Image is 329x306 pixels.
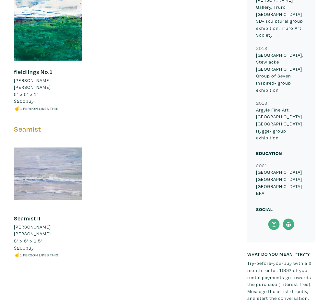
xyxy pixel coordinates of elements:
[14,245,26,251] span: $200
[14,77,82,91] a: [PERSON_NAME] [PERSON_NAME]
[256,150,282,156] small: Education
[14,238,43,244] span: 8" x 6" x 1.5"
[256,52,307,94] p: [GEOGRAPHIC_DATA], Stewiacke [GEOGRAPHIC_DATA] Group of Seven Inspired- group exhibition
[256,169,307,196] p: [GEOGRAPHIC_DATA] [GEOGRAPHIC_DATA] [GEOGRAPHIC_DATA] BFA
[14,91,39,97] span: 6" x 6" x 1"
[256,162,267,169] small: 2021
[14,251,82,258] li: ☝️
[14,125,238,134] h5: Seamist
[256,206,273,212] small: Social
[14,98,34,104] span: buy
[256,45,267,51] small: 2018
[14,98,26,104] span: $200
[256,106,307,141] p: Argyle Fine Art, [GEOGRAPHIC_DATA] [GEOGRAPHIC_DATA] Hygge- group exhibition
[247,251,315,257] h6: What do you mean, “try”?
[14,215,41,222] a: Seamist II
[14,105,82,112] li: ☝️
[20,253,58,257] small: 1 person likes this
[256,100,267,106] small: 2018
[14,68,53,76] a: fieldlings No.1
[14,223,82,237] a: [PERSON_NAME] [PERSON_NAME]
[20,106,58,111] small: 1 person likes this
[247,260,315,302] p: Try-before-you-buy with a 3 month rental. 100% of your rental payments go towards the purchase (i...
[14,245,34,251] span: buy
